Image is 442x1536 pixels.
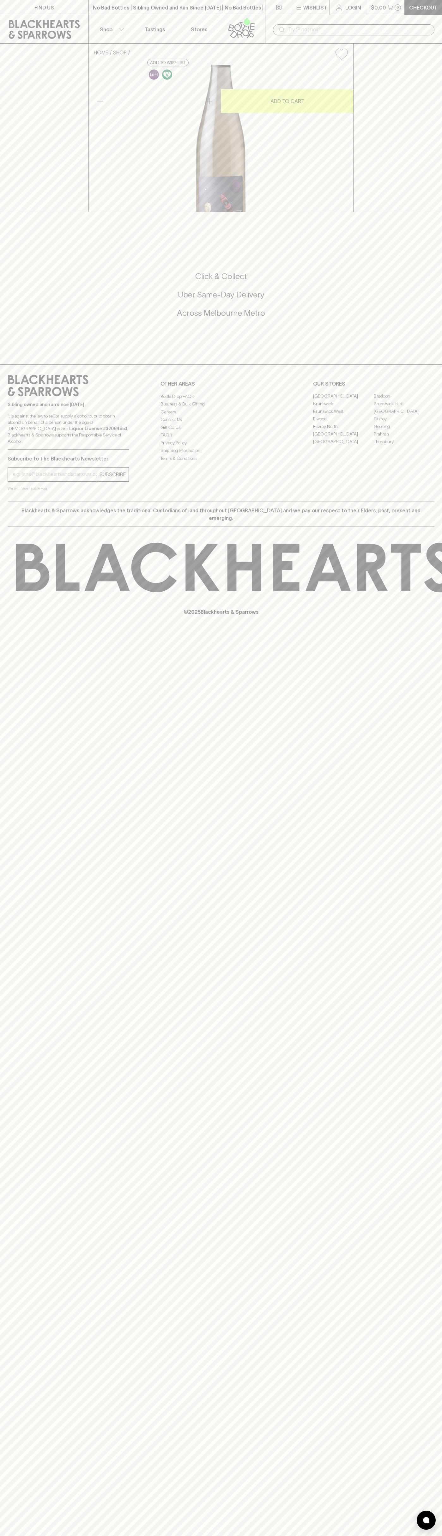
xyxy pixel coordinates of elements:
p: Blackhearts & Sparrows acknowledges the traditional Custodians of land throughout [GEOGRAPHIC_DAT... [12,507,430,522]
a: SHOP [113,50,127,55]
a: Gift Cards [160,424,282,431]
button: ADD TO CART [221,89,353,113]
img: bubble-icon [423,1517,429,1523]
a: HOME [94,50,108,55]
div: Call to action block [8,246,434,352]
p: Stores [191,26,207,33]
a: Fitzroy [374,415,434,423]
a: Contact Us [160,416,282,424]
p: Tastings [145,26,165,33]
img: Vegan [162,70,172,80]
h5: Uber Same-Day Delivery [8,290,434,300]
a: Brunswick West [313,408,374,415]
h5: Across Melbourne Metro [8,308,434,318]
p: FIND US [34,4,54,11]
a: [GEOGRAPHIC_DATA] [313,430,374,438]
p: Shop [100,26,112,33]
p: Wishlist [303,4,327,11]
p: OUR STORES [313,380,434,387]
img: Lo-Fi [149,70,159,80]
a: [GEOGRAPHIC_DATA] [313,438,374,446]
a: Tastings [133,15,177,43]
p: It is against the law to sell or supply alcohol to, or to obtain alcohol on behalf of a person un... [8,413,129,444]
button: Add to wishlist [333,46,350,62]
strong: Liquor License #32064953 [69,426,127,431]
a: Shipping Information [160,447,282,454]
a: Elwood [313,415,374,423]
a: Brunswick East [374,400,434,408]
img: 34870.png [89,65,353,212]
p: OTHER AREAS [160,380,282,387]
a: Thornbury [374,438,434,446]
a: [GEOGRAPHIC_DATA] [374,408,434,415]
p: We will never spam you [8,485,129,491]
h5: Click & Collect [8,271,434,282]
p: Subscribe to The Blackhearts Newsletter [8,455,129,462]
p: ADD TO CART [270,97,304,105]
a: Privacy Policy [160,439,282,447]
button: SUBSCRIBE [97,468,129,481]
p: Sibling owned and run since [DATE] [8,401,129,408]
p: $0.00 [371,4,386,11]
a: Brunswick [313,400,374,408]
a: Made without the use of any animal products. [160,68,174,81]
button: Shop [89,15,133,43]
input: e.g. jane@blackheartsandsparrows.com.au [13,469,97,479]
a: FAQ's [160,431,282,439]
a: Stores [177,15,221,43]
a: Bottle Drop FAQ's [160,393,282,400]
a: Some may call it natural, others minimum intervention, either way, it’s hands off & maybe even a ... [147,68,160,81]
a: Fitzroy North [313,423,374,430]
a: Business & Bulk Gifting [160,400,282,408]
p: 0 [397,6,399,9]
button: Add to wishlist [147,59,189,66]
p: SUBSCRIBE [100,471,126,478]
a: Geelong [374,423,434,430]
a: Terms & Conditions [160,454,282,462]
a: Careers [160,408,282,416]
a: Braddon [374,393,434,400]
a: [GEOGRAPHIC_DATA] [313,393,374,400]
a: Prahran [374,430,434,438]
p: Login [345,4,361,11]
p: Checkout [409,4,438,11]
input: Try "Pinot noir" [288,25,429,35]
